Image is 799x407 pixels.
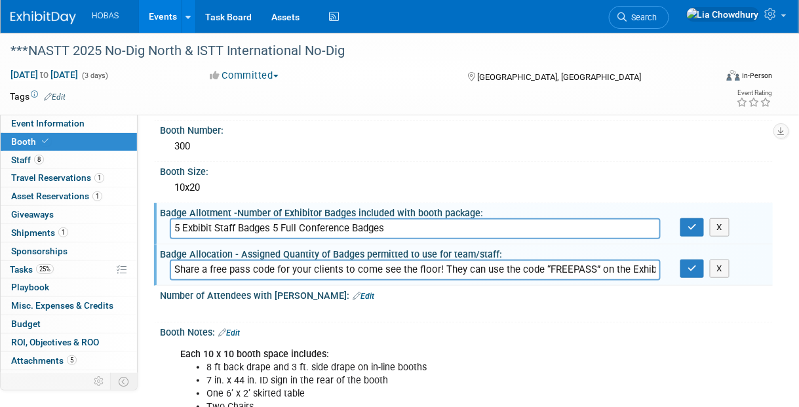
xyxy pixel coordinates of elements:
a: Event Information [1,115,137,132]
a: Attachments5 [1,352,137,370]
li: 8 ft back drape and 3 ft. side drape on in-line booths [206,361,643,374]
a: Shipments1 [1,224,137,242]
button: X [710,218,730,237]
span: Budget [11,319,41,329]
a: Booth [1,133,137,151]
span: Attachments [11,355,77,366]
img: Lia Chowdhury [686,7,760,22]
span: ROI, Objectives & ROO [11,337,99,347]
div: Booth Number: [160,121,773,137]
span: Misc. Expenses & Credits [11,300,113,311]
span: [GEOGRAPHIC_DATA], [GEOGRAPHIC_DATA] [478,72,642,82]
span: Staff [11,155,44,165]
div: Booth Size: [160,162,773,178]
a: Edit [353,292,374,301]
span: Playbook [11,282,49,292]
a: Giveaways [1,206,137,223]
div: Number of Attendees with [PERSON_NAME]: [160,286,773,303]
a: Travel Reservations1 [1,169,137,187]
span: 5 [67,355,77,365]
span: Tasks [10,264,54,275]
span: Booth [11,136,51,147]
img: Format-Inperson.png [727,70,740,81]
a: Misc. Expenses & Credits [1,297,137,315]
span: Shipments [11,227,68,238]
img: ExhibitDay [10,11,76,24]
span: 1 [92,191,102,201]
li: One 6’ x 2’ skirted table [206,387,643,400]
td: Tags [10,90,66,103]
span: Event Information [11,118,85,128]
div: Badge Allocation - Assigned Quantity of Badges permitted to use for team/staff: [160,244,773,261]
span: HOBAS [92,11,119,20]
a: Sponsorships [1,242,137,260]
a: Budget [1,315,137,333]
div: ***NASTT 2025 No-Dig North & ISTT International No-Dig [6,39,708,63]
a: Staff8 [1,151,137,169]
span: Travel Reservations [11,172,104,183]
span: to [38,69,50,80]
a: Playbook [1,279,137,296]
span: 8 [34,155,44,165]
div: 300 [170,136,763,157]
i: Booth reservation complete [42,138,49,145]
span: Asset Reservations [11,191,102,201]
span: Sponsorships [11,246,68,256]
span: (3 days) [81,71,108,80]
div: Badge Allotment -Number of Exhibitor Badges included with booth package: [160,203,773,220]
div: Booth Notes: [160,322,773,339]
div: 10x20 [170,178,763,198]
span: 1 [58,227,68,237]
td: Toggle Event Tabs [111,373,138,390]
span: Giveaways [11,209,54,220]
a: Asset Reservations1 [1,187,137,205]
a: Edit [218,328,240,338]
span: [DATE] [DATE] [10,69,79,81]
div: Event Format [662,68,773,88]
div: In-Person [742,71,773,81]
td: Personalize Event Tab Strip [88,373,111,390]
li: 7 in. x 44 in. ID sign in the rear of the booth [206,374,643,387]
a: Search [609,6,669,29]
a: Tasks25% [1,261,137,279]
a: ROI, Objectives & ROO [1,334,137,351]
span: Search [627,12,657,22]
span: 25% [36,264,54,274]
button: Committed [206,69,284,83]
a: Edit [44,92,66,102]
div: Event Rating [737,90,772,96]
b: Each 10 x 10 booth space includes: [180,349,329,360]
span: 1 [94,173,104,183]
button: X [710,260,730,278]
